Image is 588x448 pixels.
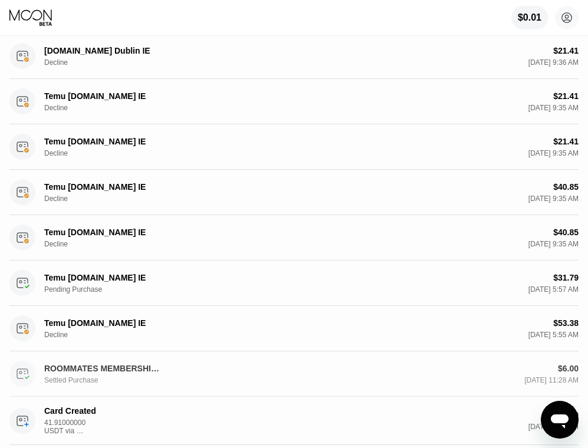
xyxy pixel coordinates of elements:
[44,376,103,384] div: Settled Purchase
[511,6,548,29] div: $0.01
[44,91,162,101] div: Temu [DOMAIN_NAME] IE
[528,58,579,67] div: [DATE] 9:36 AM
[44,149,103,157] div: Decline
[44,240,103,248] div: Decline
[44,273,162,282] div: Temu [DOMAIN_NAME] IE
[44,182,162,192] div: Temu [DOMAIN_NAME] IE
[528,285,579,294] div: [DATE] 5:57 AM
[553,182,579,192] div: $40.85
[528,104,579,112] div: [DATE] 9:35 AM
[44,46,162,55] div: [DOMAIN_NAME] Dublin IE
[553,228,579,237] div: $40.85
[9,79,579,124] div: Temu [DOMAIN_NAME] IEDecline$21.41[DATE] 9:35 AM
[44,137,162,146] div: Temu [DOMAIN_NAME] IE
[553,273,579,282] div: $31.79
[9,351,579,397] div: ROOMMATES MEMBERSHIP [PHONE_NUMBER] USSettled Purchase$6.00[DATE] 11:28 AM
[9,34,579,79] div: [DOMAIN_NAME] Dublin IEDecline$21.41[DATE] 9:36 AM
[44,195,103,203] div: Decline
[558,364,579,373] div: $6.00
[9,261,579,306] div: Temu [DOMAIN_NAME] IEPending Purchase$31.79[DATE] 5:57 AM
[9,306,579,351] div: Temu [DOMAIN_NAME] IEDecline$53.38[DATE] 5:55 AM
[44,419,103,435] div: 41.91000000 USDT via ONCHAIN
[9,215,579,261] div: Temu [DOMAIN_NAME] IEDecline$40.85[DATE] 9:35 AM
[44,331,103,339] div: Decline
[553,137,579,146] div: $21.41
[44,406,162,416] div: Card Created
[9,170,579,215] div: Temu [DOMAIN_NAME] IEDecline$40.85[DATE] 9:35 AM
[541,401,579,439] iframe: Button to launch messaging window
[553,46,579,55] div: $21.41
[44,364,162,373] div: ROOMMATES MEMBERSHIP [PHONE_NUMBER] US
[44,318,162,328] div: Temu [DOMAIN_NAME] IE
[518,12,541,23] div: $0.01
[528,149,579,157] div: [DATE] 9:35 AM
[9,397,579,445] div: Card Created41.91000000 USDT via ONCHAIN$40.00[DATE] 5:03 AM
[553,91,579,101] div: $21.41
[528,423,579,431] div: [DATE] 5:03 AM
[44,228,162,237] div: Temu [DOMAIN_NAME] IE
[44,104,103,112] div: Decline
[528,240,579,248] div: [DATE] 9:35 AM
[524,376,579,384] div: [DATE] 11:28 AM
[44,285,103,294] div: Pending Purchase
[9,124,579,170] div: Temu [DOMAIN_NAME] IEDecline$21.41[DATE] 9:35 AM
[553,318,579,328] div: $53.38
[44,58,103,67] div: Decline
[528,331,579,339] div: [DATE] 5:55 AM
[528,195,579,203] div: [DATE] 9:35 AM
